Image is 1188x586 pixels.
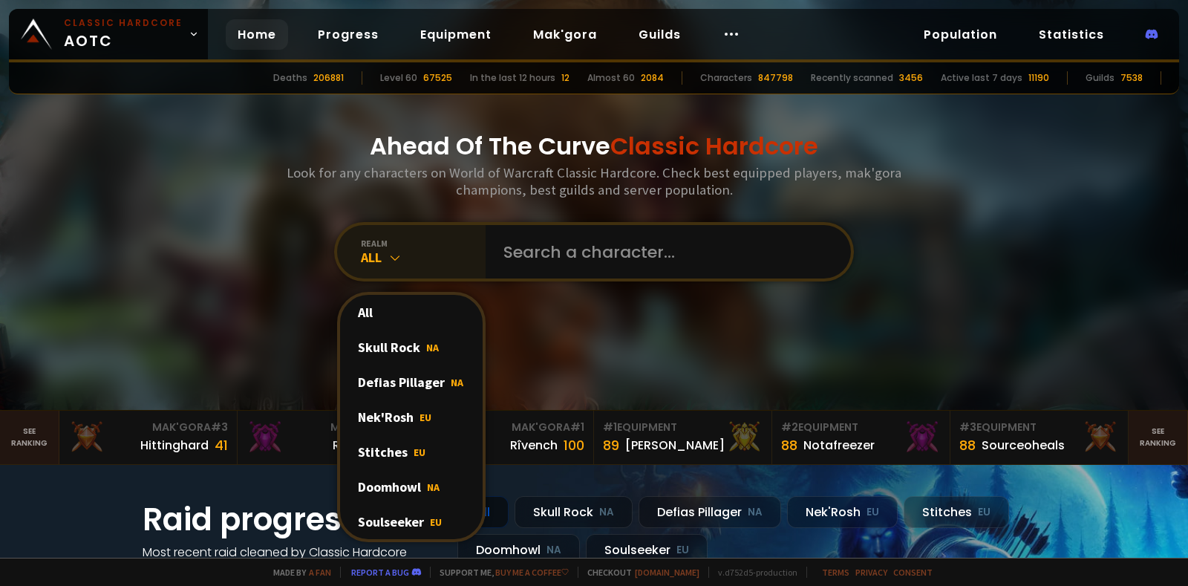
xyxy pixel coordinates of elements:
div: Doomhowl [340,469,483,504]
span: v. d752d5 - production [708,567,797,578]
small: EU [866,505,879,520]
span: AOTC [64,16,183,52]
div: 3456 [899,71,923,85]
div: 88 [959,435,976,455]
div: Equipment [603,420,763,435]
span: # 1 [603,420,617,434]
div: Nek'Rosh [340,400,483,434]
span: Made by [264,567,331,578]
div: All [361,249,486,266]
a: Mak'Gora#1Rîvench100 [416,411,594,464]
div: Deaths [273,71,307,85]
small: NA [546,543,561,558]
a: Buy me a coffee [495,567,569,578]
small: EU [978,505,990,520]
h3: Look for any characters on World of Warcraft Classic Hardcore. Check best equipped players, mak'g... [281,164,907,198]
input: Search a character... [495,225,833,279]
div: Nek'Rosh [787,496,898,528]
a: Progress [306,19,391,50]
a: Classic HardcoreAOTC [9,9,208,59]
a: Guilds [627,19,693,50]
div: Mak'Gora [247,420,406,435]
span: # 3 [211,420,228,434]
div: 89 [603,435,619,455]
div: [PERSON_NAME] [625,436,725,455]
small: Classic Hardcore [64,16,183,30]
a: Home [226,19,288,50]
div: 7538 [1120,71,1143,85]
div: 12 [561,71,569,85]
h1: Raid progress [143,496,440,543]
div: Mak'Gora [425,420,584,435]
div: Equipment [781,420,941,435]
a: Seeranking [1129,411,1188,464]
span: Classic Hardcore [610,129,818,163]
a: Mak'Gora#3Hittinghard41 [59,411,238,464]
span: NA [426,341,439,354]
div: Rîvench [510,436,558,455]
a: Terms [822,567,849,578]
div: Almost 60 [587,71,635,85]
div: Active last 7 days [941,71,1022,85]
div: Equipment [959,420,1119,435]
h1: Ahead Of The Curve [370,128,818,164]
small: NA [748,505,763,520]
a: Consent [893,567,933,578]
a: #3Equipment88Sourceoheals [950,411,1129,464]
div: Defias Pillager [340,365,483,400]
div: Sourceoheals [982,436,1065,455]
div: Characters [700,71,752,85]
div: Rivench [333,436,379,455]
a: [DOMAIN_NAME] [635,567,699,578]
div: Mak'Gora [68,420,228,435]
span: # 1 [570,420,584,434]
div: Recently scanned [811,71,893,85]
span: EU [430,515,442,529]
div: 100 [564,435,584,455]
a: Mak'Gora#2Rivench100 [238,411,416,464]
div: Hittinghard [140,436,209,455]
span: EU [420,411,431,424]
div: 88 [781,435,797,455]
div: 206881 [313,71,344,85]
a: Report a bug [351,567,409,578]
div: 11190 [1028,71,1049,85]
div: Defias Pillager [639,496,781,528]
div: 847798 [758,71,793,85]
a: Privacy [855,567,887,578]
a: #1Equipment89[PERSON_NAME] [594,411,772,464]
span: # 3 [959,420,976,434]
h4: Most recent raid cleaned by Classic Hardcore guilds [143,543,440,580]
div: Stitches [904,496,1009,528]
a: a fan [309,567,331,578]
div: In the last 12 hours [470,71,555,85]
span: # 2 [781,420,798,434]
div: Skull Rock [340,330,483,365]
div: Level 60 [380,71,417,85]
div: 41 [215,435,228,455]
div: realm [361,238,486,249]
a: Population [912,19,1009,50]
a: #2Equipment88Notafreezer [772,411,950,464]
div: 2084 [641,71,664,85]
div: Doomhowl [457,534,580,566]
span: Support me, [430,567,569,578]
small: NA [599,505,614,520]
span: NA [427,481,440,494]
span: Checkout [578,567,699,578]
span: EU [414,446,425,459]
small: EU [676,543,689,558]
div: 67525 [423,71,452,85]
div: Skull Rock [515,496,633,528]
a: Statistics [1027,19,1116,50]
div: Stitches [340,434,483,469]
div: Soulseeker [340,504,483,539]
a: Equipment [408,19,503,50]
span: NA [451,376,463,389]
a: Mak'gora [521,19,609,50]
div: Guilds [1086,71,1114,85]
div: Notafreezer [803,436,875,455]
div: Soulseeker [586,534,708,566]
div: All [340,295,483,330]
